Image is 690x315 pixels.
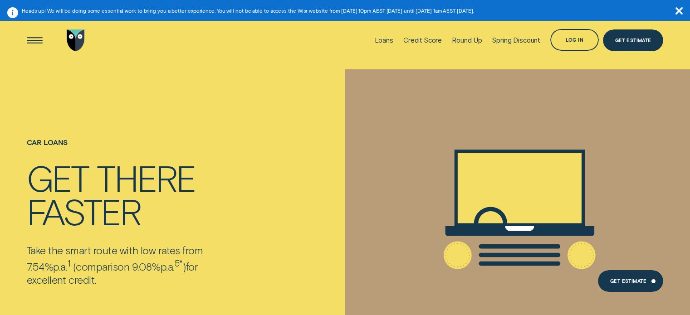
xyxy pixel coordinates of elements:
[598,270,663,292] a: Get Estimate
[27,194,140,228] div: faster
[27,244,236,286] p: Take the smart route with low rates from 7.54% comparison 9.08% for excellent credit.
[67,29,85,51] img: Wisr
[27,138,236,160] h1: Car loans
[183,260,186,273] span: )
[375,36,393,44] div: Loans
[550,29,599,51] button: Log in
[53,260,67,273] span: p.a.
[27,160,88,194] div: Get
[53,260,67,273] span: Per Annum
[24,29,45,51] button: Open Menu
[65,16,87,65] a: Go to home page
[492,16,540,65] a: Spring Discount
[403,16,442,65] a: Credit Score
[452,16,482,65] a: Round Up
[161,260,175,273] span: Per Annum
[492,36,540,44] div: Spring Discount
[403,36,442,44] div: Credit Score
[27,160,236,228] h4: Get there faster
[452,36,482,44] div: Round Up
[97,160,195,194] div: there
[375,16,393,65] a: Loans
[603,29,663,51] a: Get Estimate
[73,260,76,273] span: (
[68,258,71,268] sup: 1
[161,260,175,273] span: p.a.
